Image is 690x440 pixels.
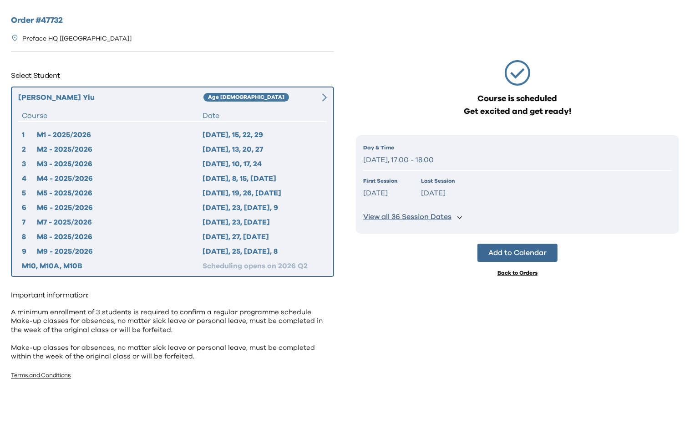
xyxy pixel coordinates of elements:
[22,159,37,169] div: 3
[22,261,203,271] div: M10, M10A, M10B
[363,153,672,167] p: [DATE], 17:00 - 18:00
[203,129,323,140] div: [DATE], 15, 22, 29
[11,68,334,83] p: Select Student
[37,173,203,184] div: M4 - 2025/2026
[203,159,323,169] div: [DATE], 10, 17, 24
[203,93,289,102] div: Age [DEMOGRAPHIC_DATA]
[477,244,558,262] button: Add to Calendar
[37,202,203,213] div: M6 - 2025/2026
[37,217,203,228] div: M7 - 2025/2026
[22,129,37,140] div: 1
[11,15,334,27] h2: Order # 47732
[22,202,37,213] div: 6
[363,177,397,185] p: First Session
[464,105,571,118] span: Get excited and get ready!
[497,269,538,276] div: Back to Orders
[18,92,203,103] div: [PERSON_NAME] Yiu
[22,173,37,184] div: 4
[203,144,323,155] div: [DATE], 13, 20, 27
[37,231,203,242] div: M8 - 2025/2026
[203,246,323,257] div: [DATE], 25, [DATE], 8
[22,144,37,155] div: 2
[421,187,455,200] p: [DATE]
[203,261,323,271] div: Scheduling opens on 2026 Q2
[203,217,323,228] div: [DATE], 23, [DATE]
[22,110,203,121] div: Course
[203,202,323,213] div: [DATE], 23, [DATE], 9
[421,177,455,185] p: Last Session
[363,143,672,152] p: Day & Time
[37,129,203,140] div: M1 - 2025/2026
[363,187,397,200] p: [DATE]
[11,288,334,302] p: Important information:
[37,246,203,257] div: M9 - 2025/2026
[363,209,672,225] button: View all 36 Session Dates
[11,308,334,361] p: A minimum enrollment of 3 students is required to confirm a regular programme schedule. Make-up c...
[37,188,203,199] div: M5 - 2025/2026
[11,373,71,379] a: Terms and Conditions
[203,173,323,184] div: [DATE], 8, 15, [DATE]
[22,217,37,228] div: 7
[37,159,203,169] div: M3 - 2025/2026
[363,212,452,222] p: View all 36 Session Dates
[22,188,37,199] div: 5
[22,231,37,242] div: 8
[203,110,323,121] div: Date
[22,246,37,257] div: 9
[37,144,203,155] div: M2 - 2025/2026
[464,92,571,105] span: Course is scheduled
[203,231,323,242] div: [DATE], 27, [DATE]
[22,34,132,44] p: Preface HQ [[GEOGRAPHIC_DATA]]
[203,188,323,199] div: [DATE], 19, 26, [DATE]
